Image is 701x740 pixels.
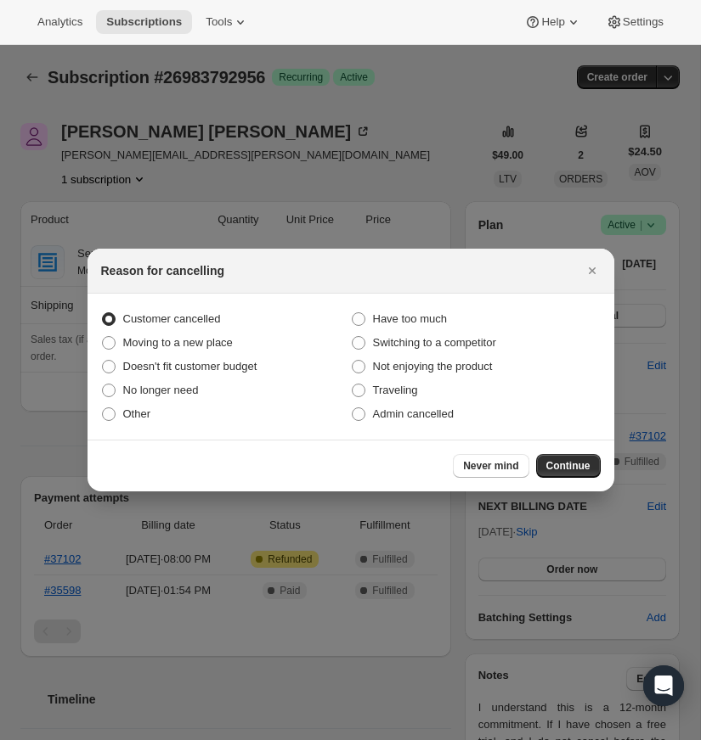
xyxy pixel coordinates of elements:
[123,312,221,325] span: Customer cancelled
[514,10,591,34] button: Help
[373,407,454,420] span: Admin cancelled
[123,360,257,373] span: Doesn't fit customer budget
[123,336,233,349] span: Moving to a new place
[643,665,684,706] div: Open Intercom Messenger
[37,15,82,29] span: Analytics
[623,15,664,29] span: Settings
[101,262,224,279] h2: Reason for cancelling
[373,384,418,396] span: Traveling
[106,15,182,29] span: Subscriptions
[123,407,151,420] span: Other
[27,10,93,34] button: Analytics
[536,454,601,478] button: Continue
[206,15,232,29] span: Tools
[541,15,564,29] span: Help
[546,459,591,473] span: Continue
[123,384,199,396] span: No longer need
[96,10,192,34] button: Subscriptions
[453,454,529,478] button: Never mind
[373,360,493,373] span: Not enjoying the product
[373,336,496,349] span: Switching to a competitor
[195,10,259,34] button: Tools
[580,259,604,283] button: Close
[373,312,447,325] span: Have too much
[596,10,674,34] button: Settings
[463,459,518,473] span: Never mind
